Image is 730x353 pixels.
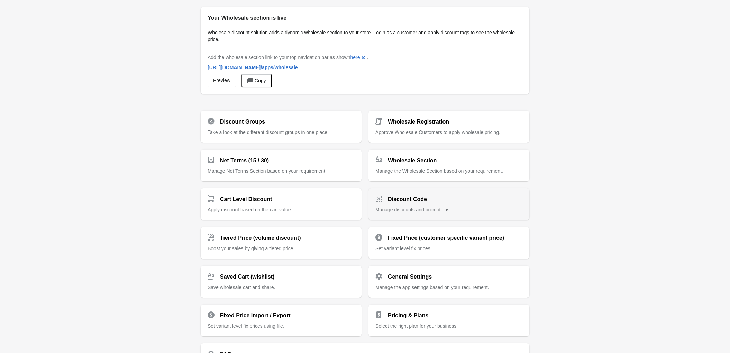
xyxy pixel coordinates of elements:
h2: Your Wholesale section is live [208,14,522,22]
h2: Discount Code [388,195,427,203]
h2: Saved Cart (wishlist) [220,273,274,281]
span: Manage the Wholesale Section based on your requirement. [375,168,503,174]
h2: Wholesale Section [388,156,437,165]
h2: Net Terms (15 / 30) [220,156,269,165]
span: Manage the app settings based on your requirement. [375,284,489,290]
span: Add the wholesale section link to your top navigation bar as shown . [208,55,368,60]
span: Approve Wholesale Customers to apply wholesale pricing. [375,129,500,135]
span: Set variant level fix prices using file. [208,323,284,329]
h2: Cart Level Discount [220,195,272,203]
a: here(opens a new window) [350,55,367,60]
a: [URL][DOMAIN_NAME]/apps/wholesale [205,61,301,74]
span: Boost your sales by giving a tiered price. [208,246,294,251]
h2: Pricing & Plans [388,311,428,320]
span: Copy [255,78,266,83]
span: Manage discounts and promotions [375,207,449,212]
h2: Wholesale Registration [388,118,449,126]
span: Apply discount based on the cart value [208,207,291,212]
h2: Tiered Price (volume discount) [220,234,301,242]
button: Copy [241,74,272,87]
h2: Fixed Price Import / Export [220,311,291,320]
a: Preview [208,74,236,87]
span: [URL][DOMAIN_NAME] /apps/wholesale [208,65,298,70]
span: Preview [213,78,230,83]
span: Wholesale discount solution adds a dynamic wholesale section to your store. Login as a customer a... [208,30,515,42]
span: Manage Net Terms Section based on your requirement. [208,168,327,174]
span: Set variant level fix prices. [375,246,432,251]
h2: Fixed Price (customer specific variant price) [388,234,504,242]
h2: General Settings [388,273,432,281]
span: Save wholesale cart and share. [208,284,275,290]
span: Take a look at the different discount groups in one place [208,129,327,135]
h2: Discount Groups [220,118,265,126]
span: Select the right plan for your business. [375,323,458,329]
